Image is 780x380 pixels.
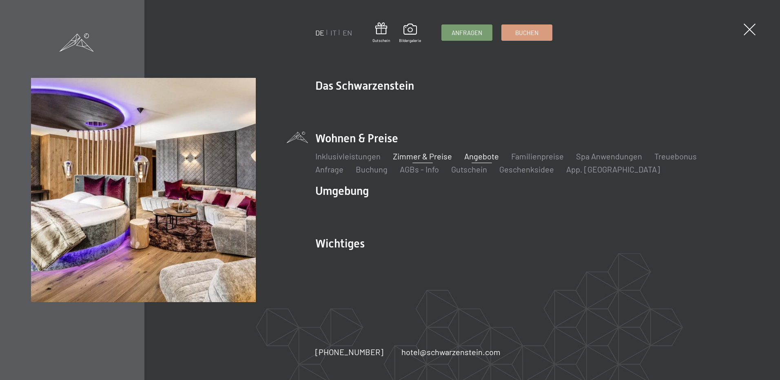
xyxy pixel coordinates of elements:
a: Inklusivleistungen [315,151,381,161]
span: Anfragen [452,29,482,37]
a: Buchen [502,25,552,40]
a: Zimmer & Preise [393,151,452,161]
a: Anfrage [315,164,343,174]
a: Bildergalerie [399,24,421,43]
a: [PHONE_NUMBER] [315,346,383,358]
span: Buchen [515,29,538,37]
a: AGBs - Info [400,164,439,174]
a: Angebote [464,151,499,161]
a: Spa Anwendungen [576,151,642,161]
span: [PHONE_NUMBER] [315,347,383,357]
a: Gutschein [372,22,390,43]
a: Geschenksidee [499,164,554,174]
a: Treuebonus [654,151,697,161]
a: hotel@schwarzenstein.com [401,346,501,358]
span: Bildergalerie [399,38,421,43]
a: Gutschein [451,164,487,174]
span: Gutschein [372,38,390,43]
a: App. [GEOGRAPHIC_DATA] [566,164,660,174]
a: DE [315,28,324,37]
a: IT [330,28,337,37]
a: Buchung [356,164,388,174]
a: Anfragen [442,25,492,40]
a: EN [343,28,352,37]
a: Familienpreise [511,151,564,161]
